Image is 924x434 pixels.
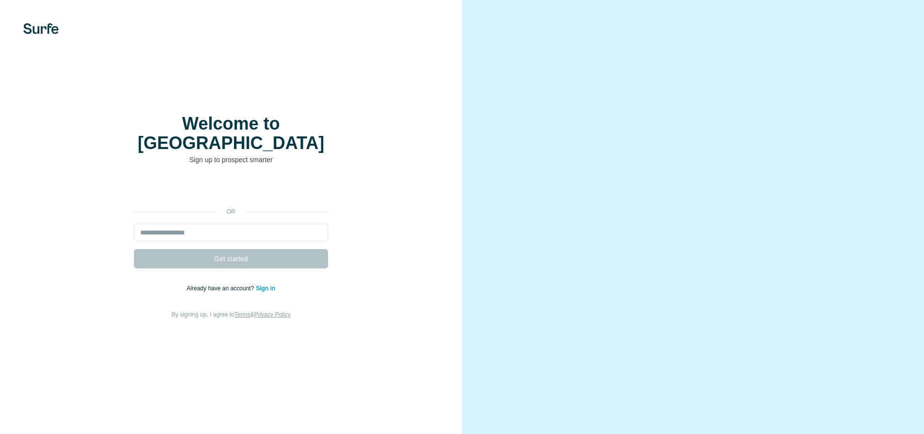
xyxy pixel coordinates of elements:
[256,285,275,292] a: Sign in
[23,23,59,34] img: Surfe's logo
[234,311,250,318] a: Terms
[215,207,247,216] p: or
[134,114,328,153] h1: Welcome to [GEOGRAPHIC_DATA]
[134,179,328,200] div: Prijava putem Googlea. Otvara se u novoj kartici
[725,10,914,156] iframe: Dijaloški okvir za prijavu putem Googlea
[172,311,291,318] span: By signing up, I agree to &
[254,311,291,318] a: Privacy Policy
[187,285,256,292] span: Already have an account?
[134,155,328,165] p: Sign up to prospect smarter
[129,179,333,200] iframe: Gumb za prijavu putem Googlea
